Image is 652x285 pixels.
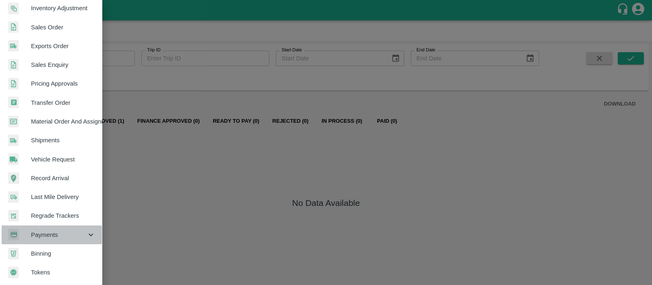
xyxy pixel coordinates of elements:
[8,229,19,241] img: payment
[8,267,19,278] img: tokens
[8,172,19,184] img: recordArrival
[8,21,19,33] img: sales
[31,211,95,220] span: Regrade Trackers
[8,210,19,222] img: whTracker
[8,248,19,259] img: bin
[31,117,95,126] span: Material Order And Assignment
[31,60,95,69] span: Sales Enquiry
[31,42,95,51] span: Exports Order
[31,192,95,201] span: Last Mile Delivery
[31,98,95,107] span: Transfer Order
[31,230,86,239] span: Payments
[8,97,19,108] img: whTransfer
[8,116,19,128] img: centralMaterial
[31,79,95,88] span: Pricing Approvals
[8,59,19,71] img: sales
[31,4,95,13] span: Inventory Adjustment
[8,2,19,14] img: inventory
[31,155,95,164] span: Vehicle Request
[8,40,19,52] img: shipments
[31,174,95,183] span: Record Arrival
[8,135,19,146] img: shipments
[8,78,19,90] img: sales
[31,249,95,258] span: Binning
[8,153,19,165] img: vehicle
[31,23,95,32] span: Sales Order
[31,136,95,145] span: Shipments
[31,268,95,277] span: Tokens
[8,191,19,203] img: delivery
